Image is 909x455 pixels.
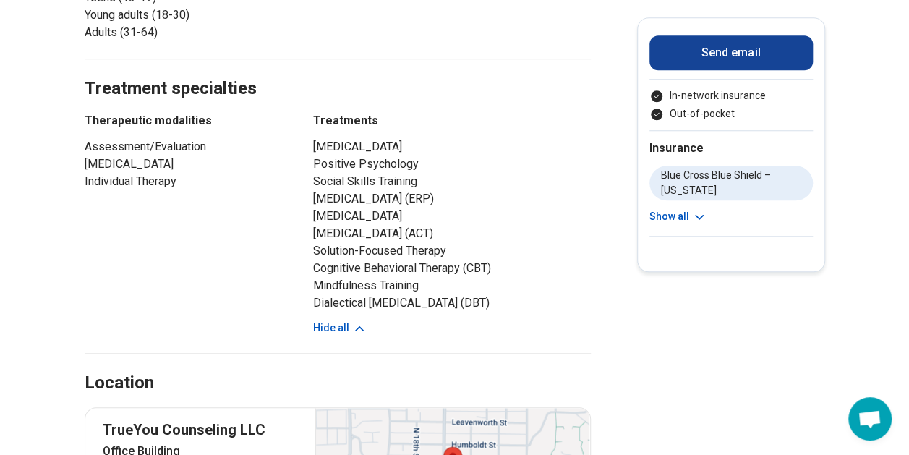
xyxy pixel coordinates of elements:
h2: Location [85,371,154,396]
li: Cognitive Behavioral Therapy (CBT) [313,260,591,277]
li: Adults (31-64) [85,24,332,41]
h3: Treatments [313,112,591,129]
li: [MEDICAL_DATA] [313,208,591,225]
li: Individual Therapy [85,173,287,190]
li: Dialectical [MEDICAL_DATA] (DBT) [313,294,591,312]
li: Positive Psychology [313,156,591,173]
li: In-network insurance [649,88,813,103]
li: Social Skills Training [313,173,591,190]
li: [MEDICAL_DATA] [85,156,287,173]
ul: Payment options [649,88,813,122]
button: Show all [649,209,707,224]
h3: Therapeutic modalities [85,112,287,129]
li: Young adults (18-30) [85,7,332,24]
li: Mindfulness Training [313,277,591,294]
li: [MEDICAL_DATA] (ACT) [313,225,591,242]
li: Solution-Focused Therapy [313,242,591,260]
h2: Insurance [649,140,813,157]
li: Out-of-pocket [649,106,813,122]
p: TrueYou Counseling LLC [103,420,299,440]
h2: Treatment specialties [85,42,591,101]
div: Open chat [848,397,892,441]
button: Send email [649,35,813,70]
button: Hide all [313,320,367,336]
li: Assessment/Evaluation [85,138,287,156]
li: [MEDICAL_DATA] (ERP) [313,190,591,208]
li: Blue Cross Blue Shield – [US_STATE] [649,166,813,200]
li: [MEDICAL_DATA] [313,138,591,156]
